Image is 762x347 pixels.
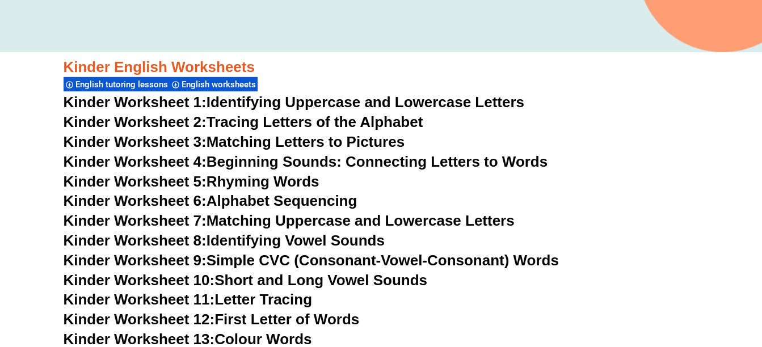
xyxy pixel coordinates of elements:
a: Kinder Worksheet 5:Rhyming Words [64,173,319,190]
a: Kinder Worksheet 7:Matching Uppercase and Lowercase Letters [64,212,515,229]
span: Kinder Worksheet 12: [64,311,215,328]
a: Kinder Worksheet 1:Identifying Uppercase and Lowercase Letters [64,94,525,111]
a: Kinder Worksheet 3:Matching Letters to Pictures [64,133,405,150]
span: Kinder Worksheet 4: [64,153,207,170]
a: Kinder Worksheet 11:Letter Tracing [64,291,313,308]
span: Kinder Worksheet 2: [64,113,207,130]
span: Kinder Worksheet 5: [64,173,207,190]
span: Kinder Worksheet 3: [64,133,207,150]
span: English worksheets [182,79,259,90]
a: Kinder Worksheet 8:Identifying Vowel Sounds [64,232,385,249]
span: English tutoring lessons [75,79,171,90]
span: Kinder Worksheet 10: [64,272,215,289]
a: Kinder Worksheet 2:Tracing Letters of the Alphabet [64,113,423,130]
span: Kinder Worksheet 8: [64,232,207,249]
div: English worksheets [170,77,258,92]
span: Kinder Worksheet 7: [64,212,207,229]
a: Kinder Worksheet 12:First Letter of Words [64,311,360,328]
span: Kinder Worksheet 11: [64,291,215,308]
a: Kinder Worksheet 9:Simple CVC (Consonant-Vowel-Consonant) Words [64,252,559,269]
div: English tutoring lessons [64,77,170,92]
span: Kinder Worksheet 9: [64,252,207,269]
h3: Kinder English Worksheets [64,58,699,77]
iframe: Chat Widget [573,219,762,347]
span: Kinder Worksheet 1: [64,94,207,111]
a: Kinder Worksheet 4:Beginning Sounds: Connecting Letters to Words [64,153,548,170]
a: Kinder Worksheet 6:Alphabet Sequencing [64,192,357,209]
a: Kinder Worksheet 10:Short and Long Vowel Sounds [64,272,428,289]
span: Kinder Worksheet 6: [64,192,207,209]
